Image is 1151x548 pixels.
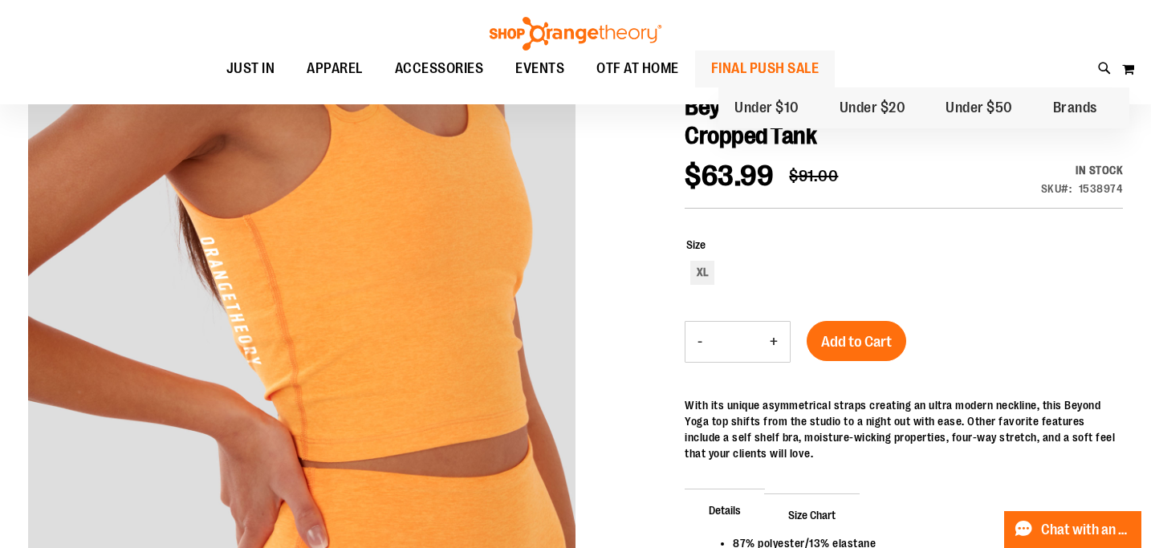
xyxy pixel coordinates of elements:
span: OTF AT HOME [596,51,679,87]
span: Beyond Yoga Women's Spacedye Shapeshift Cropped Tank [685,93,1104,149]
span: Brands [1053,99,1097,120]
span: $91.00 [789,167,838,185]
span: Details [685,489,765,530]
div: Availability [1041,162,1124,178]
button: Add to Cart [807,321,906,361]
span: Size Chart [764,493,860,535]
span: Under $10 [734,99,799,120]
div: In stock [1041,162,1124,178]
span: Under $20 [840,99,906,120]
div: With its unique asymmetrical straps creating an ultra modern neckline, this Beyond Yoga top shift... [685,397,1123,461]
button: Chat with an Expert [1004,511,1142,548]
span: Chat with an Expert [1041,522,1132,538]
span: APPAREL [307,51,363,87]
div: XL [690,261,714,285]
div: 1538974 [1079,181,1124,197]
img: Shop Orangetheory [487,17,664,51]
span: $63.99 [685,160,773,193]
span: FINAL PUSH SALE [711,51,820,87]
button: Decrease product quantity [685,322,714,362]
span: EVENTS [515,51,564,87]
span: Under $50 [946,99,1013,120]
input: Product quantity [714,323,758,361]
button: Increase product quantity [758,322,790,362]
strong: SKU [1041,182,1072,195]
span: JUST IN [226,51,275,87]
span: Size [686,238,706,251]
span: Add to Cart [821,333,892,351]
span: ACCESSORIES [395,51,484,87]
